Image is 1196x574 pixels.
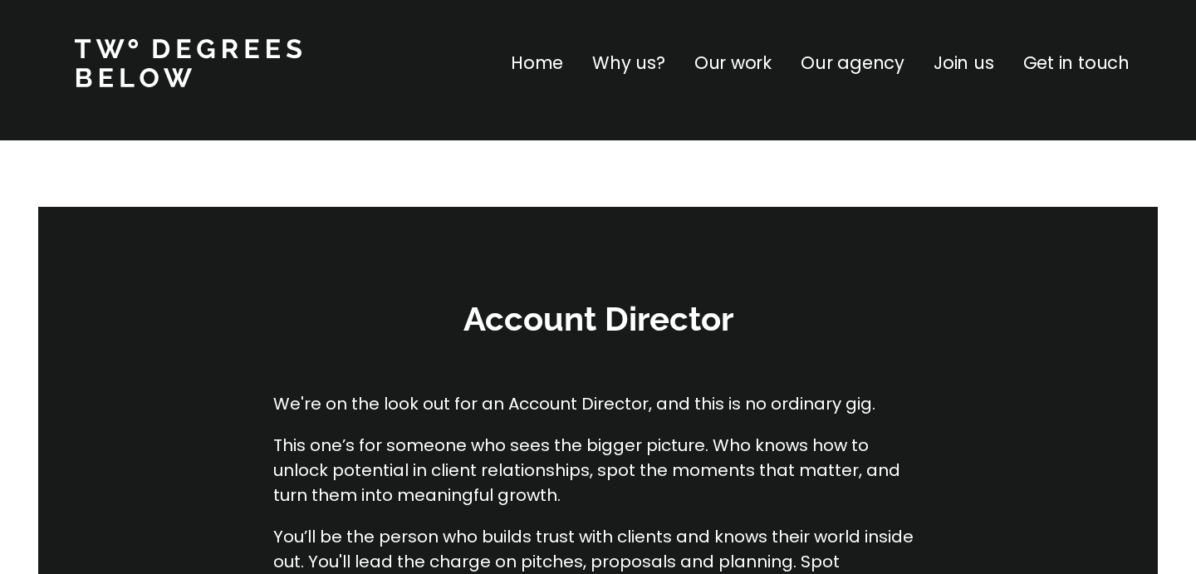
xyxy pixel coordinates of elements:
[801,50,904,76] a: Our agency
[349,297,847,341] h3: Account Director
[592,50,665,76] a: Why us?
[273,433,923,508] p: This one’s for someone who sees the bigger picture. Who knows how to unlock potential in client r...
[1023,50,1130,76] a: Get in touch
[934,50,994,76] a: Join us
[511,50,563,76] a: Home
[694,50,772,76] a: Our work
[273,341,923,416] p: We're on the look out for an Account Director, and this is no ordinary gig.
